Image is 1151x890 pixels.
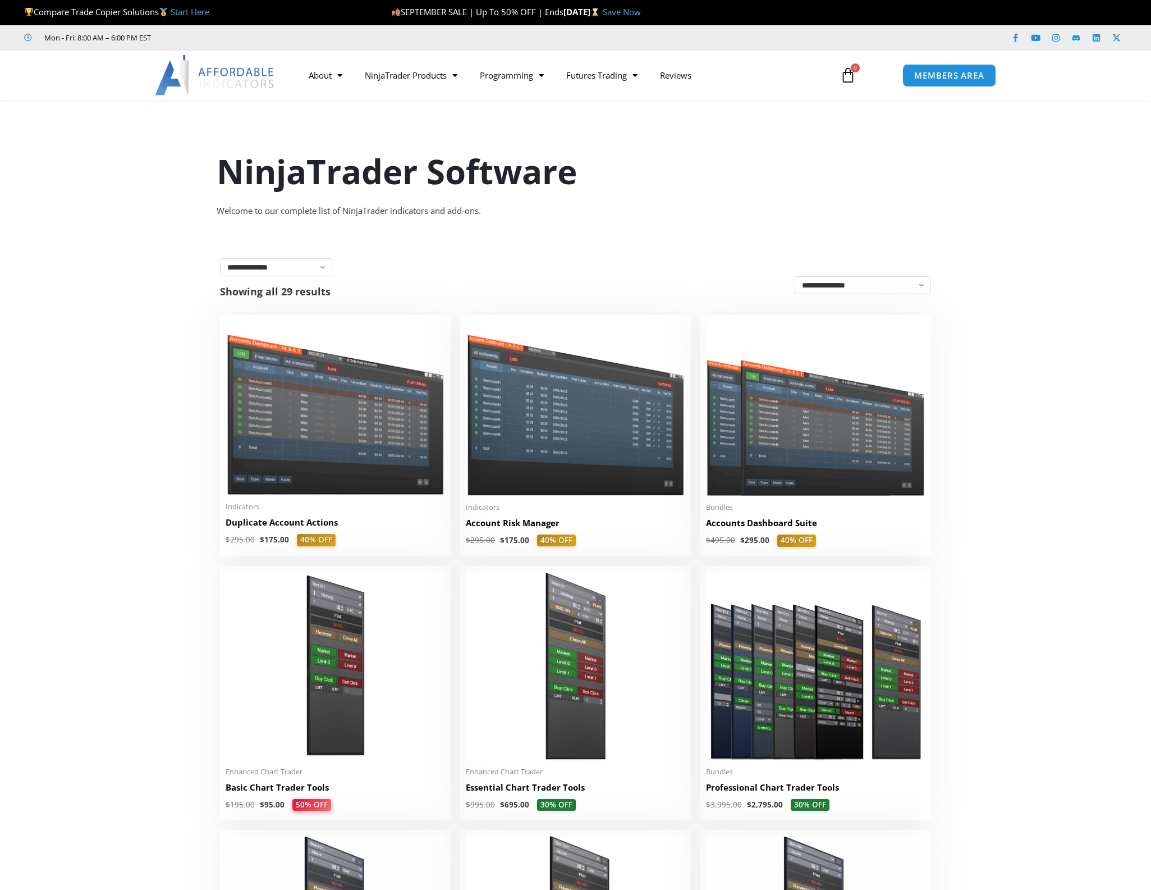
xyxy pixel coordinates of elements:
[555,62,649,88] a: Futures Trading
[297,62,354,88] a: About
[217,203,935,219] div: Welcome to our complete list of NinjaTrader indicators and add-ons.
[706,782,925,793] h2: Professional Chart Trader Tools
[902,64,996,87] a: MEMBERS AREA
[706,503,925,512] span: Bundles
[777,535,816,547] span: 40% OFF
[220,286,331,296] p: Showing all 29 results
[466,321,685,495] img: Account Risk Manager
[537,535,576,547] span: 40% OFF
[466,517,685,535] a: Account Risk Manager
[649,62,703,88] a: Reviews
[226,535,230,545] span: $
[226,767,445,777] span: Enhanced Chart Trader
[740,535,769,545] bdi: 295.00
[466,517,685,529] h2: Account Risk Manager
[706,800,710,810] span: $
[851,63,860,72] span: 0
[500,535,505,545] span: $
[914,71,984,80] span: MEMBERS AREA
[466,800,495,810] bdi: 995.00
[292,799,332,811] span: 50% OFF
[747,800,783,810] bdi: 2,795.00
[226,572,445,760] img: BasicTools
[391,6,563,17] span: SEPTEMBER SALE | Up To 50% OFF | Ends
[217,148,935,195] h1: NinjaTrader Software
[466,800,470,810] span: $
[603,6,641,17] a: Save Now
[226,800,255,810] bdi: 195.00
[500,535,529,545] bdi: 175.00
[226,782,445,793] h2: Basic Chart Trader Tools
[466,503,685,512] span: Indicators
[466,782,685,799] a: Essential Chart Trader Tools
[791,799,829,811] span: 30% OFF
[706,517,925,535] a: Accounts Dashboard Suite
[706,572,925,760] img: ProfessionalToolsBundlePage
[795,276,931,294] select: Shop order
[500,800,505,810] span: $
[706,535,735,545] bdi: 495.00
[466,782,685,793] h2: Essential Chart Trader Tools
[24,6,209,17] span: Compare Trade Copier Solutions
[260,535,289,545] bdi: 175.00
[466,767,685,777] span: Enhanced Chart Trader
[171,6,209,17] a: Start Here
[226,800,230,810] span: $
[747,800,751,810] span: $
[706,517,925,529] h2: Accounts Dashboard Suite
[706,767,925,777] span: Bundles
[354,62,469,88] a: NinjaTrader Products
[466,535,470,545] span: $
[226,502,445,512] span: Indicators
[706,535,710,545] span: $
[563,6,602,17] strong: [DATE]
[500,800,529,810] bdi: 695.00
[226,517,445,528] h2: Duplicate Account Actions
[260,800,285,810] bdi: 95.00
[260,535,264,545] span: $
[226,517,445,534] a: Duplicate Account Actions
[740,535,745,545] span: $
[706,782,925,799] a: Professional Chart Trader Tools
[537,799,576,811] span: 30% OFF
[823,59,873,92] a: 0
[226,535,255,545] bdi: 295.00
[42,31,151,44] span: Mon - Fri: 8:00 AM – 6:00 PM EST
[706,800,742,810] bdi: 3,995.00
[297,534,336,546] span: 40% OFF
[159,8,168,16] img: 🥇
[25,8,33,16] img: 🏆
[469,62,555,88] a: Programming
[466,572,685,760] img: Essential Chart Trader Tools
[392,8,400,16] img: 🍂
[167,32,335,43] iframe: Customer reviews powered by Trustpilot
[297,62,827,88] nav: Menu
[706,321,925,496] img: Accounts Dashboard Suite
[155,55,276,95] img: LogoAI | Affordable Indicators – NinjaTrader
[226,321,445,495] img: Duplicate Account Actions
[466,535,495,545] bdi: 295.00
[226,782,445,799] a: Basic Chart Trader Tools
[591,8,599,16] img: ⌛
[260,800,264,810] span: $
